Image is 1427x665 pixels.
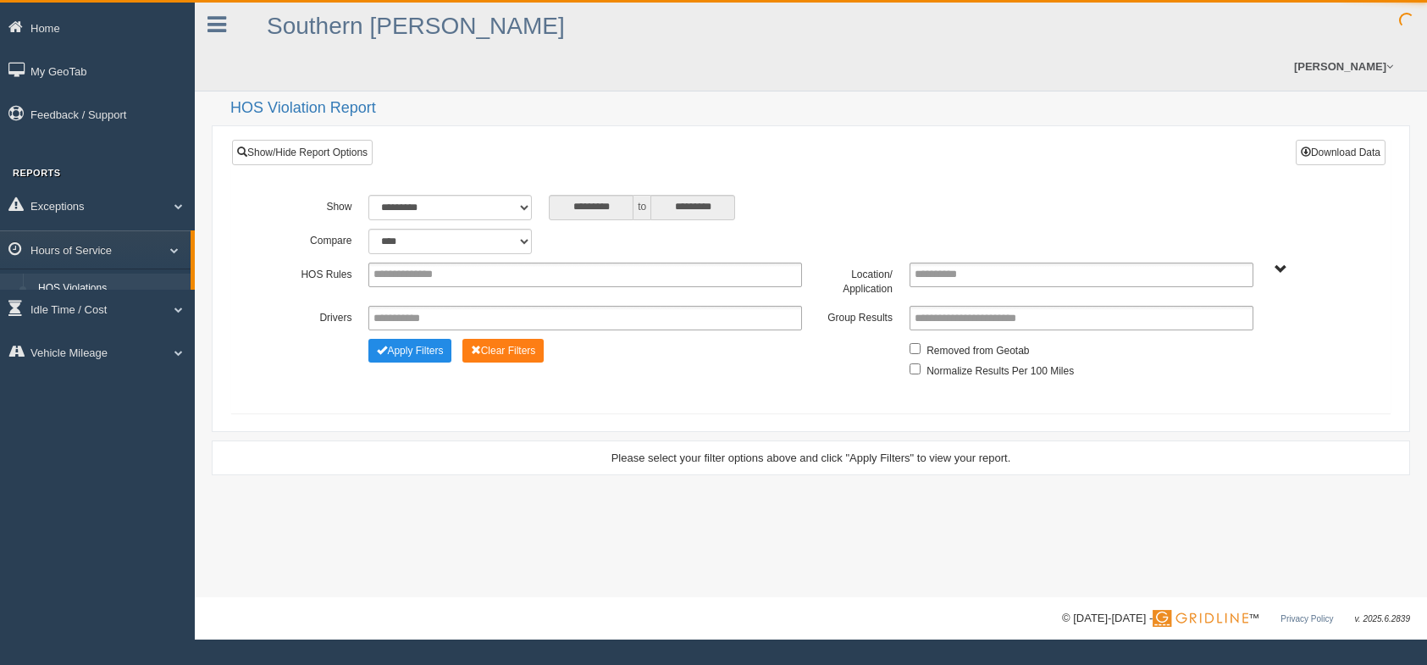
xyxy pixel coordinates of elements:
label: Drivers [270,306,360,326]
a: [PERSON_NAME] [1286,42,1402,91]
div: Please select your filter options above and click "Apply Filters" to view your report. [227,450,1395,466]
label: Removed from Geotab [926,339,1029,359]
label: Show [270,195,360,215]
button: Change Filter Options [462,339,545,363]
button: Download Data [1296,140,1386,165]
label: Location/ Application [810,263,900,297]
label: Group Results [810,306,900,326]
label: HOS Rules [270,263,360,283]
a: HOS Violations [30,274,191,304]
img: Gridline [1153,610,1248,627]
span: to [633,195,650,220]
a: Show/Hide Report Options [232,140,373,165]
a: Southern [PERSON_NAME] [267,13,565,39]
label: Normalize Results Per 100 Miles [926,359,1074,380]
div: © [DATE]-[DATE] - ™ [1062,610,1410,628]
span: v. 2025.6.2839 [1355,614,1410,623]
label: Compare [270,229,360,249]
button: Change Filter Options [368,339,451,363]
a: Privacy Policy [1280,614,1333,623]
